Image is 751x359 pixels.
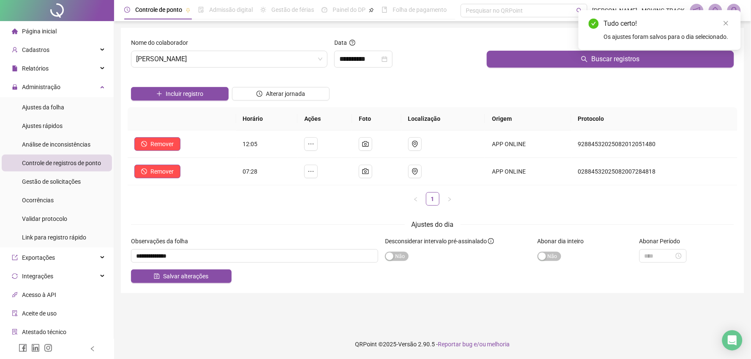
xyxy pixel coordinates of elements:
label: Nome do colaborador [131,38,194,47]
span: facebook [19,344,27,352]
span: Análise de inconsistências [22,141,90,148]
span: pushpin [186,8,191,13]
span: pushpin [369,8,374,13]
span: ellipsis [308,168,314,175]
th: Protocolo [571,107,737,131]
span: Incluir registro [166,89,203,98]
span: Remover [150,167,174,176]
span: plus [156,91,162,97]
a: Close [721,19,731,28]
span: close [723,20,729,26]
button: Remover [134,137,180,151]
span: stop [141,169,147,174]
td: 92884532025082012051480 [571,131,737,158]
button: left [409,192,423,206]
span: book [382,7,388,13]
span: home [12,28,18,34]
span: question-circle [350,40,355,46]
button: Alterar jornada [232,87,330,101]
span: lock [12,84,18,90]
span: search [576,8,583,14]
td: 02884532025082007284818 [571,158,737,185]
span: Controle de registros de ponto [22,160,101,166]
span: Ajustes rápidos [22,122,63,129]
span: sync [12,273,18,279]
span: 07:28 [243,168,258,175]
span: environment [412,168,418,175]
span: file [12,65,18,71]
span: file-done [198,7,204,13]
button: Remover [134,165,180,178]
span: environment [412,141,418,147]
button: Salvar alterações [131,269,232,283]
span: 12:05 [243,141,258,147]
span: [PERSON_NAME] - MOVING TRACK [593,6,685,15]
span: Admissão digital [209,6,253,13]
span: linkedin [31,344,40,352]
span: Administração [22,84,60,90]
a: Alterar jornada [232,91,330,98]
div: Open Intercom Messenger [722,330,743,351]
th: Horário [236,107,298,131]
button: right [443,192,456,206]
td: APP ONLINE [485,131,571,158]
span: Cadastros [22,46,49,53]
button: Buscar registros [487,51,734,68]
span: Versão [398,341,417,348]
li: Página anterior [409,192,423,206]
span: Controle de ponto [135,6,182,13]
span: solution [12,329,18,335]
span: notification [693,7,701,14]
li: Próxima página [443,192,456,206]
span: Acesso à API [22,291,56,298]
span: bell [712,7,719,14]
th: Localização [401,107,485,131]
span: Salvar alterações [163,272,208,281]
span: instagram [44,344,52,352]
label: Abonar dia inteiro [538,237,590,246]
span: Reportar bug e/ou melhoria [438,341,510,348]
span: Relatórios [22,65,49,72]
span: left [413,197,418,202]
span: Link para registro rápido [22,234,86,241]
span: Remover [150,139,174,149]
span: check-circle [589,19,599,29]
span: info-circle [488,238,494,244]
span: Folha de pagamento [393,6,447,13]
footer: QRPoint © 2025 - 2.90.5 - [114,329,751,359]
span: search [581,56,588,63]
span: CESAR AUGUSTO PEREIRA DA SILVA [136,51,322,67]
span: dashboard [322,7,328,13]
div: Tudo certo! [604,19,731,29]
span: camera [362,141,369,147]
td: APP ONLINE [485,158,571,185]
span: Alterar jornada [266,89,305,98]
span: Ocorrências [22,197,54,204]
label: Observações da folha [131,237,194,246]
span: ellipsis [308,141,314,147]
span: export [12,255,18,261]
span: left [90,346,96,352]
span: user-add [12,47,18,53]
span: Atestado técnico [22,329,66,335]
li: 1 [426,192,440,206]
span: audit [12,310,18,316]
th: Foto [352,107,401,131]
span: Exportações [22,254,55,261]
span: sun [260,7,266,13]
img: 18027 [728,4,740,17]
th: Ações [298,107,352,131]
span: Ajustes da folha [22,104,64,111]
span: stop [141,141,147,147]
span: Integrações [22,273,53,280]
span: Aceite de uso [22,310,57,317]
th: Origem [485,107,571,131]
span: Validar protocolo [22,215,67,222]
span: camera [362,168,369,175]
a: 1 [426,193,439,205]
span: Buscar registros [591,54,639,64]
div: Os ajustes foram salvos para o dia selecionado. [604,32,731,41]
span: clock-circle [257,91,262,97]
span: Página inicial [22,28,57,35]
span: Ajustes do dia [412,220,454,228]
